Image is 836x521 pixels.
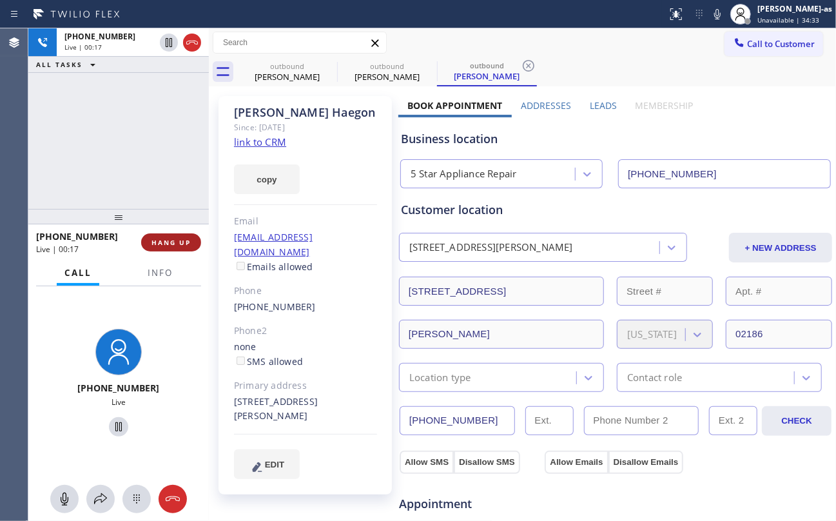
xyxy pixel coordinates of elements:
input: Ext. 2 [709,406,757,435]
span: Call [64,267,92,279]
button: Info [140,260,180,286]
div: [STREET_ADDRESS][PERSON_NAME] [234,395,377,424]
input: Address [399,277,604,306]
button: Open directory [86,485,115,513]
a: [EMAIL_ADDRESS][DOMAIN_NAME] [234,231,313,258]
div: Contact role [627,370,682,385]
a: link to CRM [234,135,286,148]
label: Leads [590,99,617,112]
button: Call [57,260,99,286]
span: Call to Customer [747,38,815,50]
label: SMS allowed [234,355,303,368]
input: City [399,320,604,349]
button: + NEW ADDRESS [729,233,832,262]
input: Apt. # [726,277,832,306]
input: Emails allowed [237,262,245,270]
button: Call to Customer [724,32,823,56]
button: Hang up [183,34,201,52]
span: HANG UP [151,238,191,247]
div: outbound [438,61,536,70]
button: Allow Emails [545,451,608,474]
span: ALL TASKS [36,60,83,69]
div: outbound [238,61,336,71]
div: Phone [234,284,377,299]
button: Mute [50,485,79,513]
div: Location type [409,370,471,385]
input: SMS allowed [237,357,245,365]
button: HANG UP [141,233,201,251]
div: Kim Haegon [338,57,436,86]
label: Emails allowed [234,260,313,273]
button: copy [234,164,300,194]
button: Disallow SMS [454,451,520,474]
input: Phone Number [400,406,515,435]
span: Appointment [399,495,541,513]
label: Addresses [521,99,571,112]
button: CHECK [762,406,831,436]
span: Info [148,267,173,279]
input: ZIP [726,320,832,349]
span: [PHONE_NUMBER] [78,382,160,394]
button: Hold Customer [160,34,178,52]
label: Membership [636,99,694,112]
input: Search [213,32,386,53]
button: Mute [708,5,726,23]
span: Live | 00:17 [64,43,102,52]
button: ALL TASKS [28,57,108,72]
div: Customer location [401,201,830,219]
div: Email [234,214,377,229]
div: none [234,340,377,369]
input: Phone Number [618,159,831,188]
span: Live [112,397,126,408]
div: Primary address [234,378,377,393]
span: Unavailable | 34:33 [757,15,819,25]
button: EDIT [234,449,300,479]
div: [PERSON_NAME] Haegon [234,105,377,120]
button: Disallow Emails [608,451,684,474]
div: outbound [338,61,436,71]
div: Phone2 [234,324,377,339]
span: EDIT [265,460,284,469]
div: Kim Haegon [438,57,536,85]
div: [PERSON_NAME]-as [757,3,832,14]
div: [PERSON_NAME] [238,71,336,83]
div: 5 Star Appliance Repair [411,167,517,182]
input: Ext. [525,406,574,435]
div: [PERSON_NAME] [338,71,436,83]
input: Street # [617,277,713,306]
label: Book Appointment [407,99,502,112]
div: Since: [DATE] [234,120,377,135]
span: [PHONE_NUMBER] [64,31,135,42]
input: Phone Number 2 [584,406,699,435]
button: Allow SMS [400,451,454,474]
a: [PHONE_NUMBER] [234,300,316,313]
div: Business location [401,130,830,148]
button: Open dialpad [122,485,151,513]
span: [PHONE_NUMBER] [36,230,118,242]
button: Hold Customer [109,417,128,437]
button: Hang up [159,485,187,513]
div: Kim Haegon [238,57,336,86]
div: [STREET_ADDRESS][PERSON_NAME] [409,241,573,255]
div: [PERSON_NAME] [438,70,536,82]
span: Live | 00:17 [36,244,79,255]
